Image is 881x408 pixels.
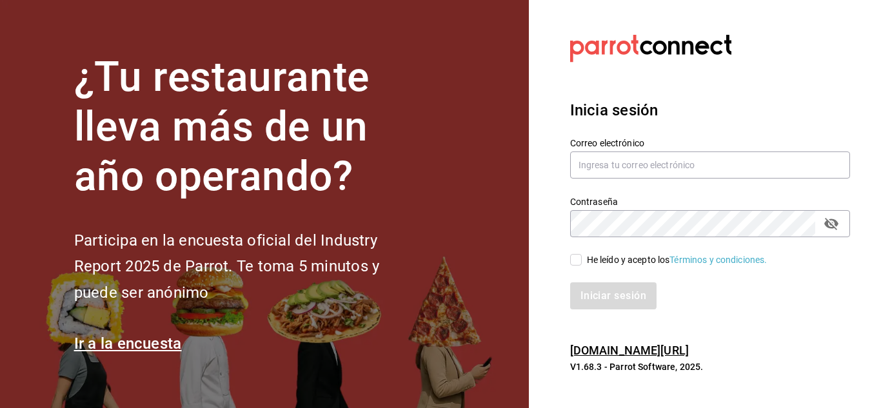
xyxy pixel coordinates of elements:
label: Contraseña [570,197,850,206]
h1: ¿Tu restaurante lleva más de un año operando? [74,53,422,201]
h2: Participa en la encuesta oficial del Industry Report 2025 de Parrot. Te toma 5 minutos y puede se... [74,228,422,306]
h3: Inicia sesión [570,99,850,122]
div: He leído y acepto los [587,253,767,267]
label: Correo electrónico [570,139,850,148]
input: Ingresa tu correo electrónico [570,151,850,179]
p: V1.68.3 - Parrot Software, 2025. [570,360,850,373]
button: passwordField [820,213,842,235]
a: [DOMAIN_NAME][URL] [570,344,689,357]
a: Ir a la encuesta [74,335,182,353]
a: Términos y condiciones. [669,255,767,265]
